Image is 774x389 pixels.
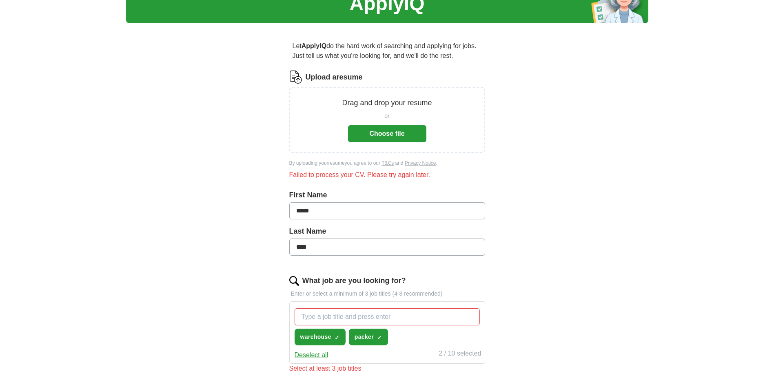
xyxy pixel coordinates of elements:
[342,97,432,108] p: Drag and drop your resume
[289,290,485,298] p: Enter or select a minimum of 3 job titles (4-8 recommended)
[377,334,382,341] span: ✓
[405,160,436,166] a: Privacy Notice
[289,226,485,237] label: Last Name
[289,159,485,167] div: By uploading your resume you agree to our and .
[295,350,328,360] button: Deselect all
[289,364,485,374] div: Select at least 3 job titles
[300,333,331,341] span: warehouse
[355,333,374,341] span: packer
[335,334,339,341] span: ✓
[289,190,485,201] label: First Name
[306,72,363,83] label: Upload a resume
[289,38,485,64] p: Let do the hard work of searching and applying for jobs. Just tell us what you're looking for, an...
[289,276,299,286] img: search.png
[289,71,302,84] img: CV Icon
[295,329,346,345] button: warehouse✓
[348,125,426,142] button: Choose file
[384,112,389,120] span: or
[295,308,480,325] input: Type a job title and press enter
[289,170,485,180] div: Failed to process your CV. Please try again later.
[439,349,481,360] div: 2 / 10 selected
[302,275,406,286] label: What job are you looking for?
[349,329,388,345] button: packer✓
[381,160,394,166] a: T&Cs
[302,42,326,49] strong: ApplyIQ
